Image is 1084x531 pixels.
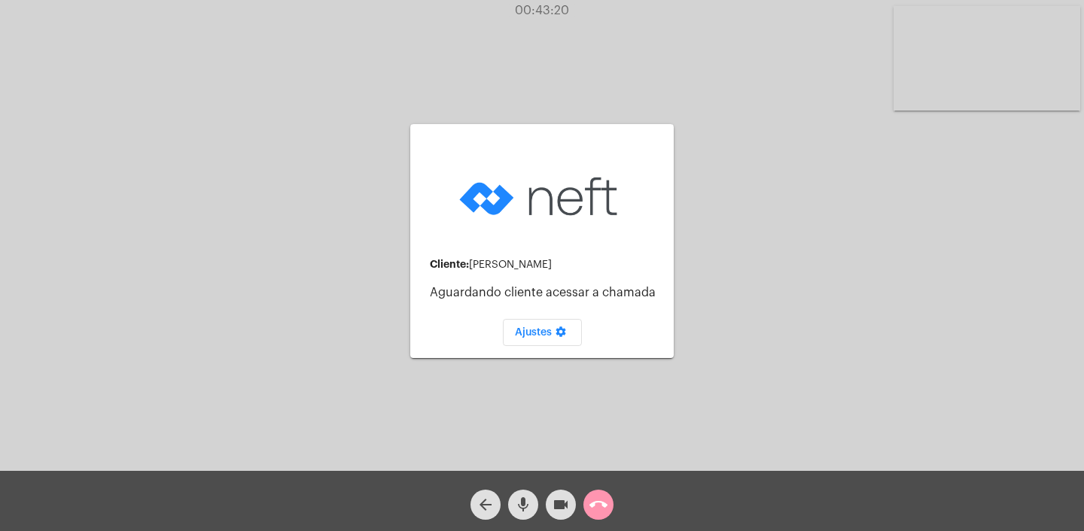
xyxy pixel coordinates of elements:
[430,259,662,271] div: [PERSON_NAME]
[477,496,495,514] mat-icon: arrow_back
[552,326,570,344] mat-icon: settings
[515,5,569,17] span: 00:43:20
[514,496,532,514] mat-icon: mic
[515,327,570,338] span: Ajustes
[430,286,662,299] p: Aguardando cliente acessar a chamada
[589,496,607,514] mat-icon: call_end
[430,259,469,269] strong: Cliente:
[455,153,629,240] img: logo-neft-novo-2.png
[503,319,582,346] button: Ajustes
[552,496,570,514] mat-icon: videocam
